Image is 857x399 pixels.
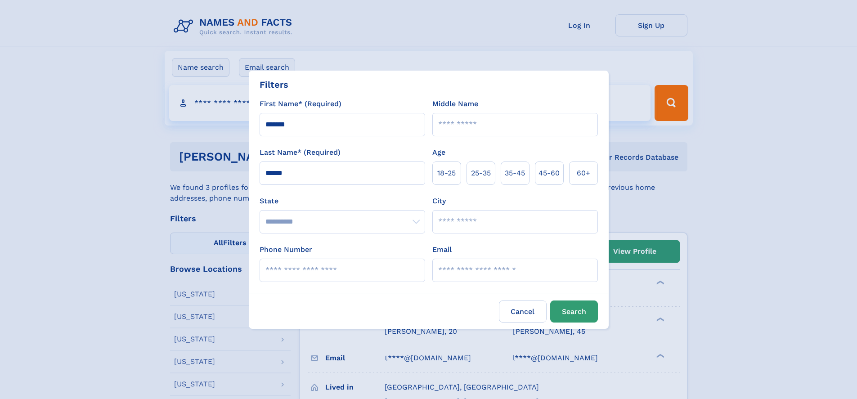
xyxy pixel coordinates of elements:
[577,168,590,179] span: 60+
[505,168,525,179] span: 35‑45
[538,168,560,179] span: 45‑60
[437,168,456,179] span: 18‑25
[499,300,547,323] label: Cancel
[260,147,341,158] label: Last Name* (Required)
[432,244,452,255] label: Email
[432,99,478,109] label: Middle Name
[260,196,425,206] label: State
[260,78,288,91] div: Filters
[550,300,598,323] button: Search
[432,196,446,206] label: City
[260,99,341,109] label: First Name* (Required)
[471,168,491,179] span: 25‑35
[432,147,445,158] label: Age
[260,244,312,255] label: Phone Number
